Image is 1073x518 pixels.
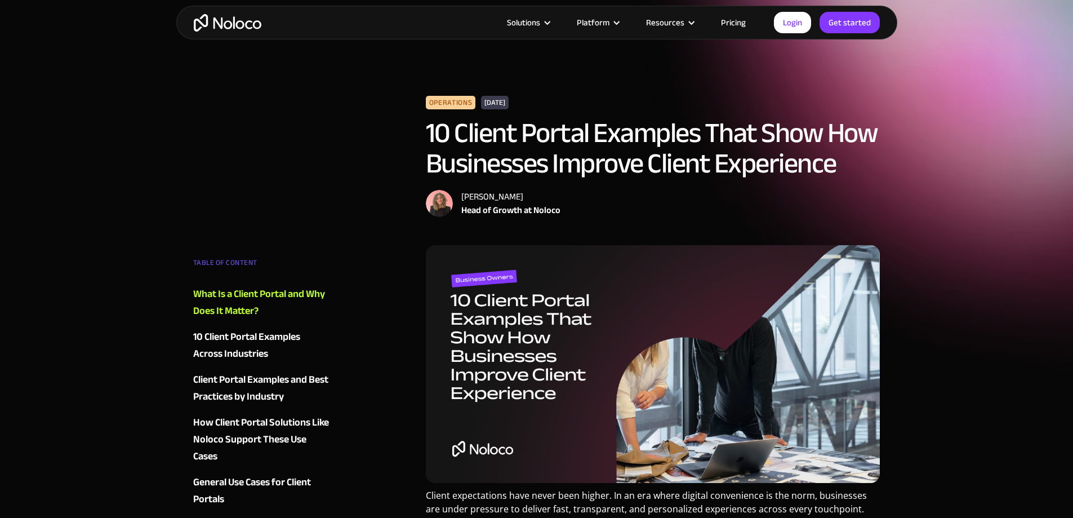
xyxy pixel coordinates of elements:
[563,15,632,30] div: Platform
[426,245,880,483] img: 10 Client Portal Examples That Show How Businesses Improve Client Experience
[193,414,330,465] a: How Client Portal Solutions Like Noloco Support These Use Cases
[774,12,811,33] a: Login
[461,203,560,217] div: Head of Growth at Noloco
[426,96,475,109] div: Operations
[461,190,560,203] div: [PERSON_NAME]
[707,15,760,30] a: Pricing
[193,254,330,277] div: TABLE OF CONTENT
[193,286,330,320] a: What Is a Client Portal and Why Does It Matter?
[507,15,540,30] div: Solutions
[193,371,330,405] a: Client Portal Examples and Best Practices by Industry
[646,15,684,30] div: Resources
[820,12,880,33] a: Get started
[193,474,330,508] a: General Use Cases for Client Portals
[632,15,707,30] div: Resources
[193,329,330,362] a: 10 Client Portal Examples Across Industries
[481,96,509,109] div: [DATE]
[577,15,609,30] div: Platform
[493,15,563,30] div: Solutions
[194,14,261,32] a: home
[426,118,880,179] h1: 10 Client Portal Examples That Show How Businesses Improve Client Experience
